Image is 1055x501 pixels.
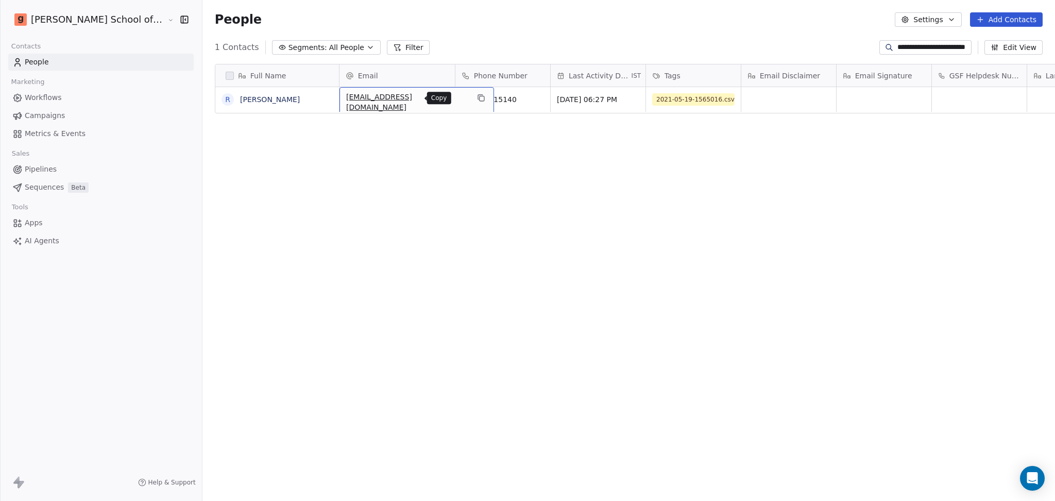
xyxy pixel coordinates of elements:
span: Tags [665,71,680,81]
span: Campaigns [25,110,65,121]
span: 1 Contacts [215,41,259,54]
a: Campaigns [8,107,194,124]
a: [PERSON_NAME] [240,95,300,104]
a: Help & Support [138,478,196,487]
span: Workflows [25,92,62,103]
a: People [8,54,194,71]
span: Full Name [250,71,286,81]
a: SequencesBeta [8,179,194,196]
span: Email Signature [855,71,912,81]
span: People [215,12,262,27]
button: Settings [895,12,961,27]
div: Open Intercom Messenger [1020,466,1045,491]
span: Beta [68,182,89,193]
span: People [25,57,49,68]
button: Add Contacts [970,12,1043,27]
span: Pipelines [25,164,57,175]
div: Tags [646,64,741,87]
span: IST [632,72,641,80]
a: Workflows [8,89,194,106]
div: Last Activity DateIST [551,64,645,87]
div: GSF Helpdesk Number [932,64,1027,87]
span: GSF Helpdesk Number [949,71,1020,81]
a: Pipelines [8,161,194,178]
span: Segments: [288,42,327,53]
a: AI Agents [8,232,194,249]
div: Email Disclaimer [741,64,836,87]
span: Sales [7,146,34,161]
span: [PERSON_NAME] School of Finance LLP [31,13,165,26]
div: Full Name [215,64,339,87]
span: Help & Support [148,478,196,487]
p: Copy [431,94,447,102]
span: Marketing [7,74,49,90]
span: Last Activity Date [569,71,629,81]
span: Contacts [7,39,45,54]
button: Filter [387,40,430,55]
span: 919450515140 [462,94,544,105]
a: Apps [8,214,194,231]
button: Edit View [984,40,1043,55]
span: Apps [25,218,43,228]
img: Goela%20School%20Logos%20(4).png [14,13,27,26]
span: AI Agents [25,236,59,246]
a: Metrics & Events [8,125,194,142]
span: Email Disclaimer [760,71,820,81]
div: Phone Number [455,64,550,87]
span: Email [358,71,378,81]
div: grid [215,87,339,481]
div: Email Signature [837,64,931,87]
button: [PERSON_NAME] School of Finance LLP [12,11,160,28]
span: 2021-05-19-1565016.csv [652,93,735,106]
div: R [225,94,230,105]
span: Tools [7,199,32,215]
span: All People [329,42,364,53]
div: Email [339,64,455,87]
span: [EMAIL_ADDRESS][DOMAIN_NAME] [346,92,469,112]
span: Sequences [25,182,64,193]
span: Phone Number [474,71,527,81]
span: [DATE] 06:27 PM [557,94,639,105]
span: Metrics & Events [25,128,86,139]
